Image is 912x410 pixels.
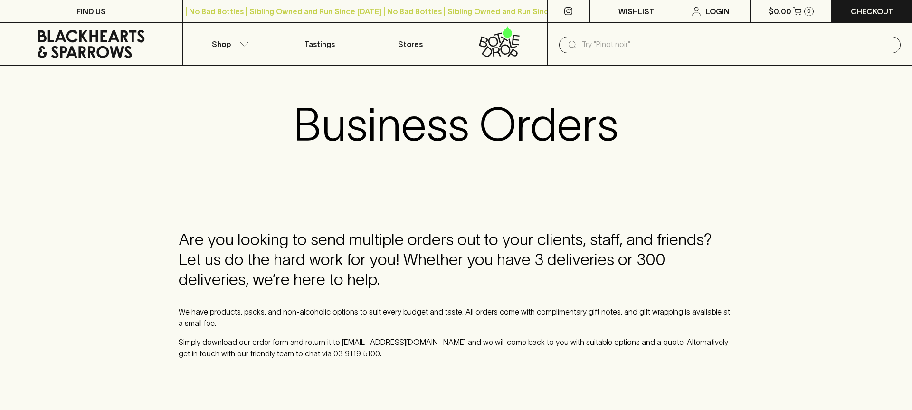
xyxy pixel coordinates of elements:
[807,9,811,14] p: 0
[398,38,423,50] p: Stores
[179,230,733,290] h4: Are you looking to send multiple orders out to your clients, staff, and friends? Let us do the ha...
[365,23,456,65] a: Stores
[76,6,106,17] p: FIND US
[294,98,618,151] h1: Business Orders
[769,6,791,17] p: $0.00
[274,23,365,65] a: Tastings
[304,38,335,50] p: Tastings
[212,38,231,50] p: Shop
[183,23,274,65] button: Shop
[179,306,733,329] p: We have products, packs, and non-alcoholic options to suit every budget and taste. All orders com...
[618,6,655,17] p: Wishlist
[706,6,730,17] p: Login
[851,6,893,17] p: Checkout
[582,37,893,52] input: Try "Pinot noir"
[179,336,733,359] p: Simply download our order form and return it to [EMAIL_ADDRESS][DOMAIN_NAME] and we will come bac...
